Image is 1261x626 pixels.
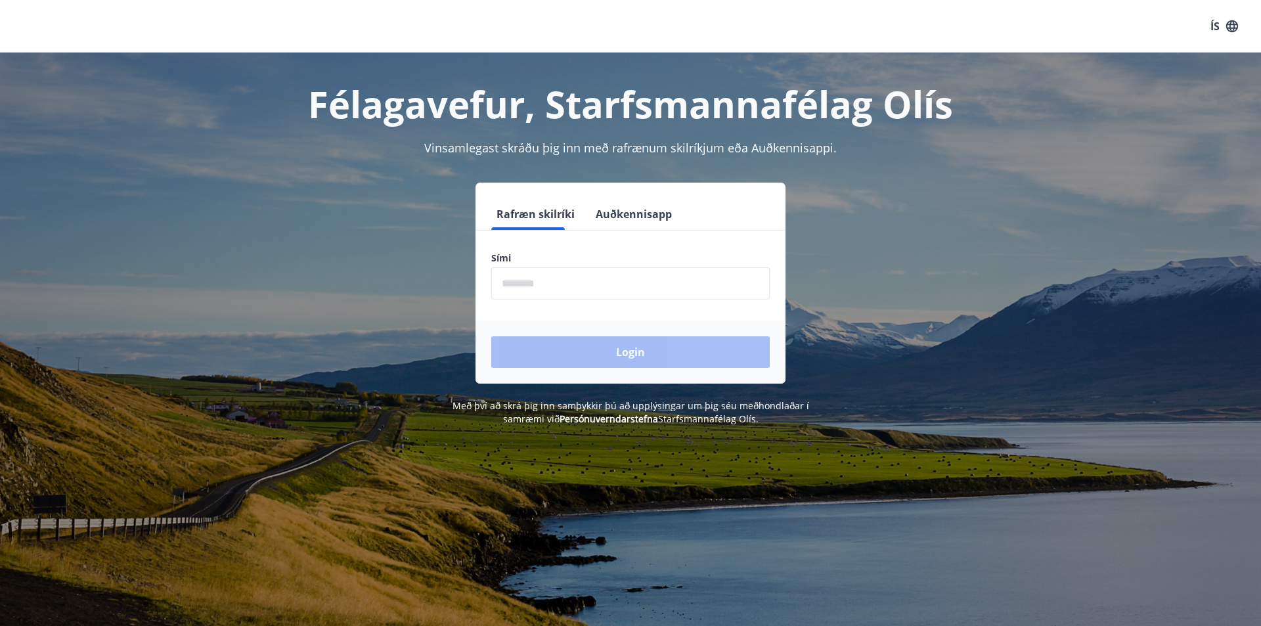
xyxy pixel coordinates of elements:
button: ÍS [1203,14,1245,38]
span: Með því að skrá þig inn samþykkir þú að upplýsingar um þig séu meðhöndlaðar í samræmi við Starfsm... [453,399,809,425]
button: Rafræn skilríki [491,198,580,230]
label: Sími [491,252,770,265]
a: Persónuverndarstefna [560,413,658,425]
span: Vinsamlegast skráðu þig inn með rafrænum skilríkjum eða Auðkennisappi. [424,140,837,156]
h1: Félagavefur, Starfsmannafélag Olís [173,79,1088,129]
button: Auðkennisapp [590,198,677,230]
